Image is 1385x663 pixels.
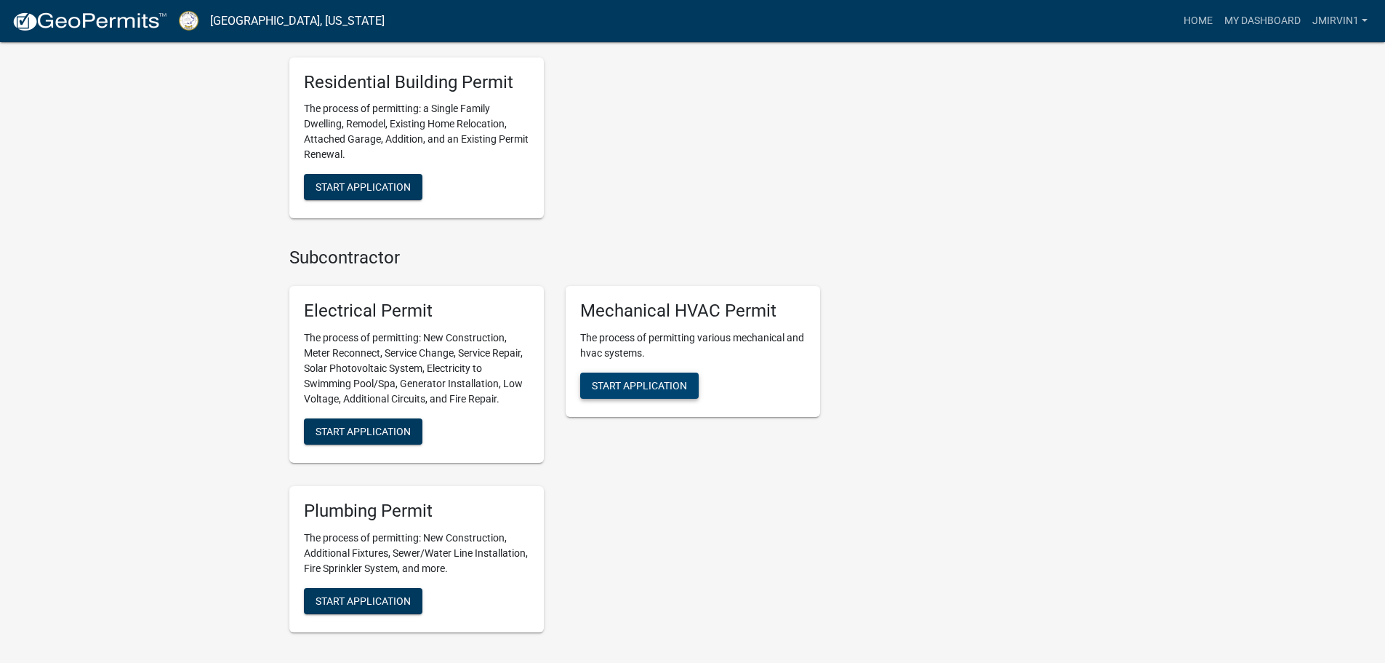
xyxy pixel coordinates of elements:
span: Start Application [316,595,411,606]
span: Start Application [316,181,411,193]
button: Start Application [304,174,422,200]
p: The process of permitting: New Construction, Meter Reconnect, Service Change, Service Repair, Sol... [304,330,529,407]
span: Start Application [316,426,411,437]
h5: Electrical Permit [304,301,529,322]
a: [GEOGRAPHIC_DATA], [US_STATE] [210,9,385,33]
a: JMIrvin1 [1306,7,1373,35]
button: Start Application [304,588,422,614]
p: The process of permitting various mechanical and hvac systems. [580,330,806,361]
span: Start Application [592,380,687,392]
h5: Mechanical HVAC Permit [580,301,806,322]
a: My Dashboard [1219,7,1306,35]
p: The process of permitting: a Single Family Dwelling, Remodel, Existing Home Relocation, Attached ... [304,101,529,162]
h4: Subcontractor [289,247,820,269]
h5: Residential Building Permit [304,72,529,93]
button: Start Application [580,373,699,399]
h5: Plumbing Permit [304,501,529,522]
a: Home [1178,7,1219,35]
img: Putnam County, Georgia [179,11,198,31]
button: Start Application [304,418,422,445]
p: The process of permitting: New Construction, Additional Fixtures, Sewer/Water Line Installation, ... [304,531,529,576]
